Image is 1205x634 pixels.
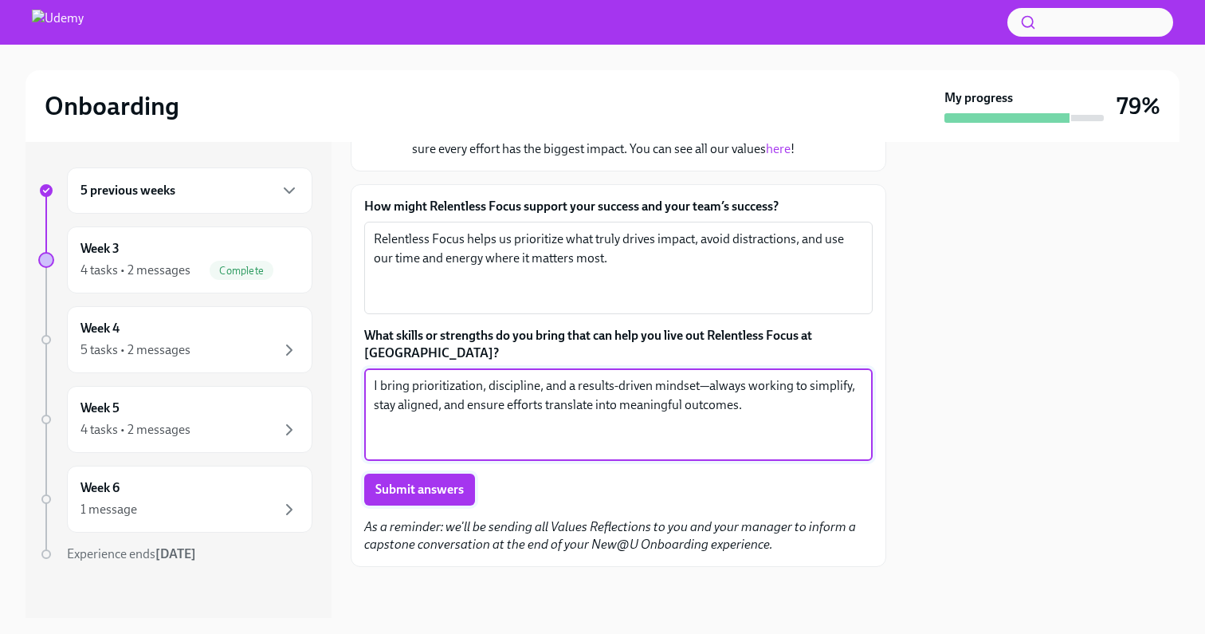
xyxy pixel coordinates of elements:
[67,546,196,561] span: Experience ends
[364,198,873,215] label: How might Relentless Focus support your success and your team’s success?
[80,501,137,518] div: 1 message
[766,141,791,156] a: here
[80,262,190,279] div: 4 tasks • 2 messages
[67,167,312,214] div: 5 previous weeks
[80,479,120,497] h6: Week 6
[38,226,312,293] a: Week 34 tasks • 2 messagesComplete
[80,421,190,439] div: 4 tasks • 2 messages
[38,306,312,373] a: Week 45 tasks • 2 messages
[155,546,196,561] strong: [DATE]
[374,376,863,453] textarea: I bring prioritization, discipline, and a results-driven mindset—always working to simplify, stay...
[32,10,84,35] img: Udemy
[80,320,120,337] h6: Week 4
[944,89,1013,107] strong: My progress
[374,230,863,306] textarea: Relentless Focus helps us prioritize what truly drives impact, avoid distractions, and use our ti...
[1117,92,1160,120] h3: 79%
[80,182,175,199] h6: 5 previous weeks
[45,90,179,122] h2: Onboarding
[364,519,856,552] em: As a reminder: we'll be sending all Values Reflections to you and your manager to inform a capsto...
[80,400,120,417] h6: Week 5
[38,386,312,453] a: Week 54 tasks • 2 messages
[364,474,475,506] button: Submit answers
[375,482,464,498] span: Submit answers
[80,341,190,359] div: 5 tasks • 2 messages
[210,265,273,277] span: Complete
[38,466,312,533] a: Week 61 message
[364,327,873,362] label: What skills or strengths do you bring that can help you live out Relentless Focus at [GEOGRAPHIC_...
[80,240,120,258] h6: Week 3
